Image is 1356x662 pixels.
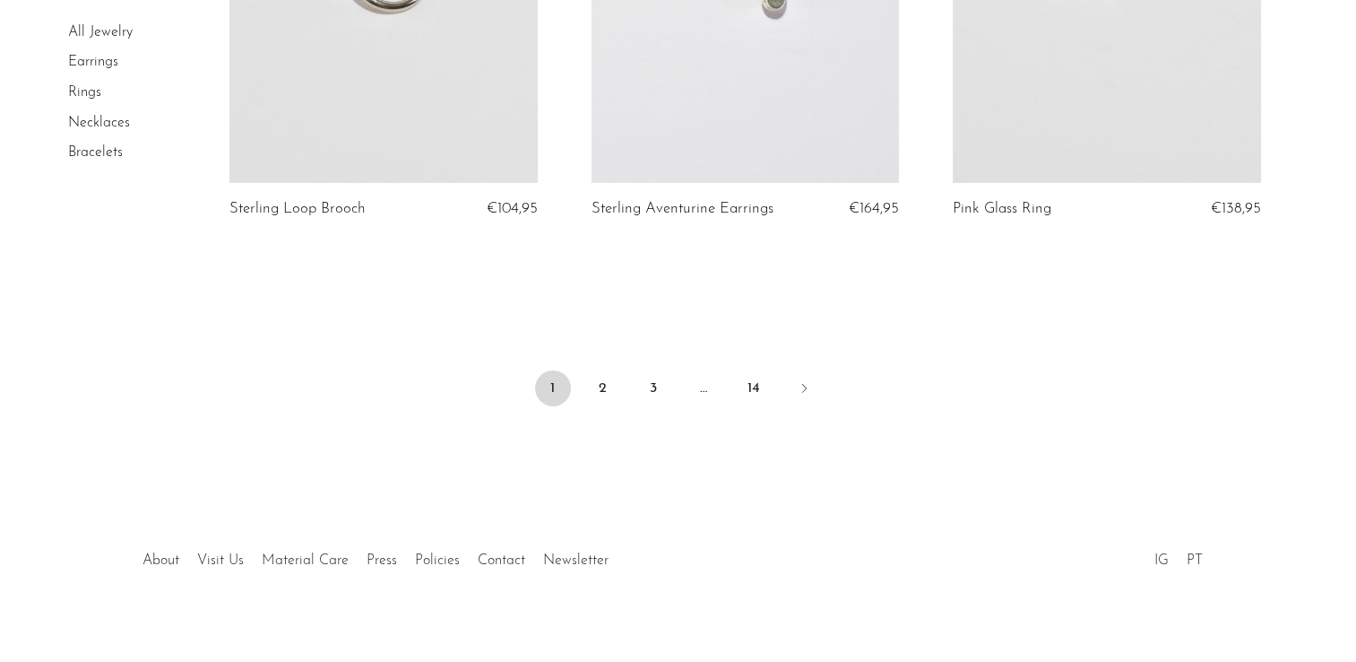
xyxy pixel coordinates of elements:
[786,370,822,410] a: Next
[1187,553,1203,568] a: PT
[68,116,130,130] a: Necklaces
[68,56,118,70] a: Earrings
[478,553,525,568] a: Contact
[143,553,179,568] a: About
[585,370,621,406] a: 2
[849,201,899,216] span: €164,95
[415,553,460,568] a: Policies
[592,201,773,217] a: Sterling Aventurine Earrings
[1154,553,1169,568] a: IG
[68,85,101,100] a: Rings
[197,553,244,568] a: Visit Us
[229,201,366,217] a: Sterling Loop Brooch
[68,145,123,160] a: Bracelets
[367,553,397,568] a: Press
[134,539,618,573] ul: Quick links
[635,370,671,406] a: 3
[953,201,1051,217] a: Pink Glass Ring
[1211,201,1261,216] span: €138,95
[1145,539,1212,573] ul: Social Medias
[535,370,571,406] span: 1
[68,25,133,39] a: All Jewelry
[262,553,349,568] a: Material Care
[486,201,537,216] span: €104,95
[736,370,772,406] a: 14
[686,370,721,406] span: …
